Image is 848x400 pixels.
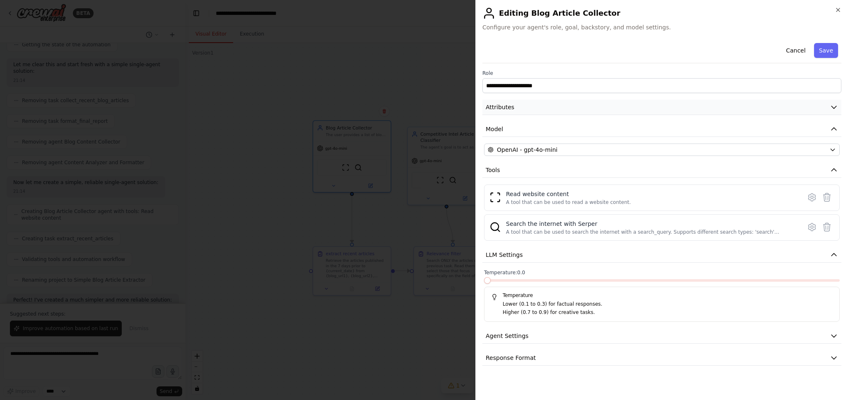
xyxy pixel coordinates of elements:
[486,354,536,362] span: Response Format
[486,251,523,259] span: LLM Settings
[491,292,833,299] h5: Temperature
[814,43,838,58] button: Save
[489,192,501,203] img: ScrapeWebsiteTool
[819,220,834,235] button: Delete tool
[482,122,841,137] button: Model
[486,166,500,174] span: Tools
[486,103,514,111] span: Attributes
[805,220,819,235] button: Configure tool
[506,199,631,206] div: A tool that can be used to read a website content.
[486,332,528,340] span: Agent Settings
[503,300,833,309] p: Lower (0.1 to 0.3) for factual responses.
[482,247,841,263] button: LLM Settings
[484,144,840,156] button: OpenAI - gpt-4o-mini
[489,221,501,233] img: SerperDevTool
[805,190,819,205] button: Configure tool
[482,350,841,366] button: Response Format
[482,23,841,31] span: Configure your agent's role, goal, backstory, and model settings.
[506,229,796,235] div: A tool that can be used to search the internet with a search_query. Supports different search typ...
[484,269,525,276] span: Temperature: 0.0
[482,163,841,178] button: Tools
[482,100,841,115] button: Attributes
[482,328,841,344] button: Agent Settings
[503,309,833,317] p: Higher (0.7 to 0.9) for creative tasks.
[781,43,810,58] button: Cancel
[497,146,557,154] span: OpenAI - gpt-4o-mini
[482,70,841,77] label: Role
[506,220,796,228] div: Search the internet with Serper
[506,190,631,198] div: Read website content
[819,190,834,205] button: Delete tool
[486,125,503,133] span: Model
[482,7,841,20] h2: Editing Blog Article Collector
